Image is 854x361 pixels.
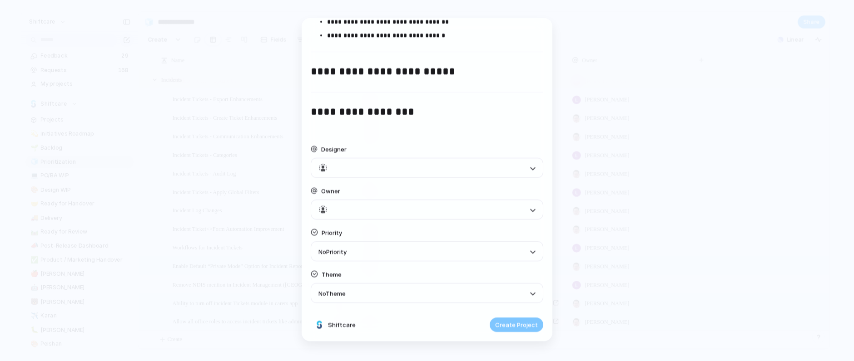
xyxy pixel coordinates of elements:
span: Owner [321,188,340,195]
span: Designer [321,146,347,153]
span: No Priority [318,249,347,256]
span: Priority [322,229,342,237]
span: Theme [322,271,342,278]
span: Shiftcare [328,321,356,330]
span: No Theme [318,290,346,298]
